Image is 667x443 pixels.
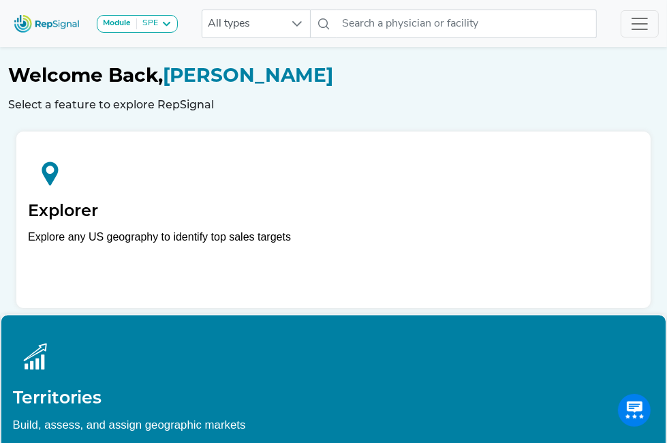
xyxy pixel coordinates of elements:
[13,387,655,408] h2: Territories
[103,19,131,27] strong: Module
[28,201,639,221] h2: Explorer
[28,229,639,245] div: Explore any US geography to identify top sales targets
[8,63,163,87] span: Welcome Back,
[621,10,659,37] button: Toggle navigation
[137,18,158,29] div: SPE
[202,10,284,37] span: All types
[337,10,597,38] input: Search a physician or facility
[16,132,651,308] a: ExplorerExplore any US geography to identify top sales targets
[8,98,659,111] h6: Select a feature to explore RepSignal
[8,64,659,87] h1: [PERSON_NAME]
[97,15,178,33] button: ModuleSPE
